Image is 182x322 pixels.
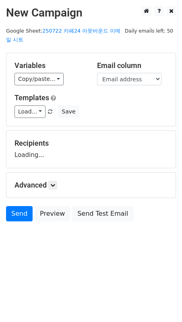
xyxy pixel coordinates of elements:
h5: Advanced [14,181,168,190]
h5: Variables [14,61,85,70]
a: Load... [14,105,45,118]
span: Daily emails left: 50 [122,27,176,35]
a: Copy/paste... [14,73,64,85]
a: Preview [35,206,70,221]
a: 250722 카페24 아웃바운드 이메일 시트 [6,28,120,43]
h2: New Campaign [6,6,176,20]
button: Save [58,105,79,118]
div: Loading... [14,139,168,160]
a: Templates [14,93,49,102]
a: Send Test Email [72,206,133,221]
h5: Email column [97,61,168,70]
small: Google Sheet: [6,28,120,43]
a: Daily emails left: 50 [122,28,176,34]
h5: Recipients [14,139,168,148]
a: Send [6,206,33,221]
